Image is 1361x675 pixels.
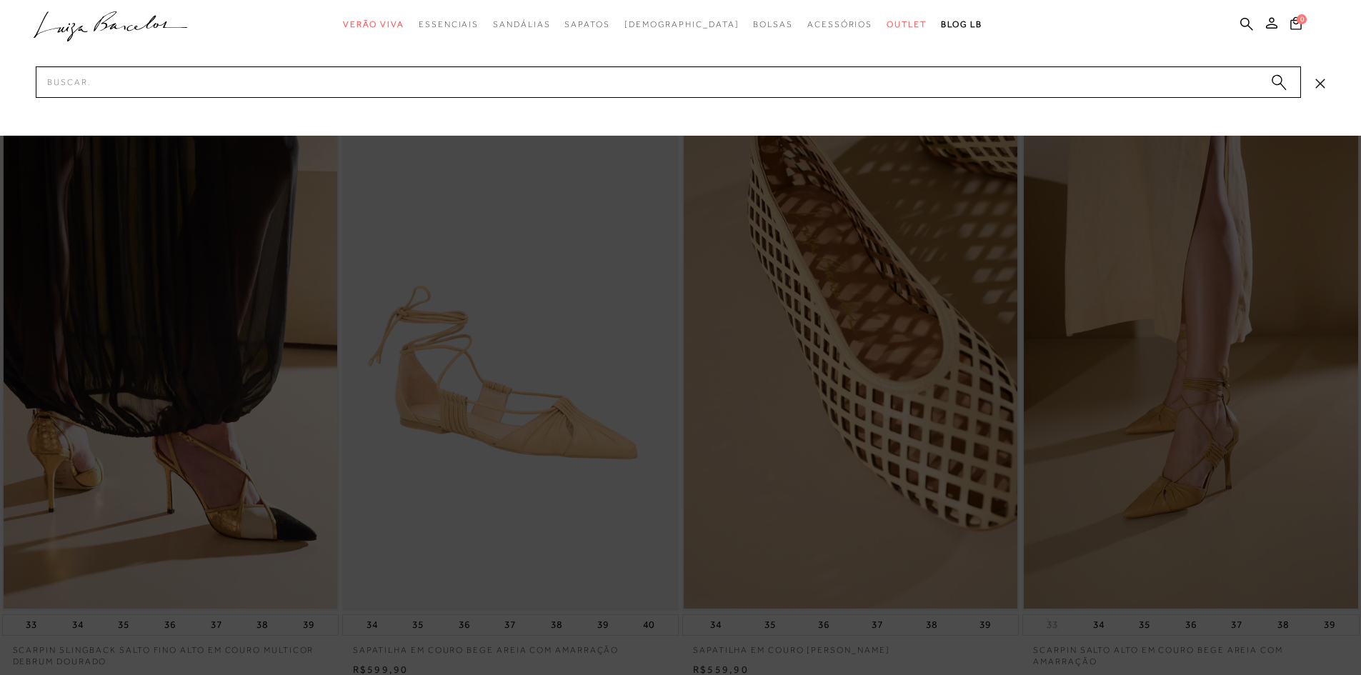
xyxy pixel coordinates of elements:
[36,66,1301,98] input: Buscar.
[624,11,739,38] a: noSubCategoriesText
[343,11,404,38] a: categoryNavScreenReaderText
[941,11,982,38] a: BLOG LB
[887,11,927,38] a: categoryNavScreenReaderText
[624,19,739,29] span: [DEMOGRAPHIC_DATA]
[1297,14,1307,24] span: 0
[941,19,982,29] span: BLOG LB
[564,19,609,29] span: Sapatos
[1286,16,1306,35] button: 0
[419,19,479,29] span: Essenciais
[493,19,550,29] span: Sandálias
[753,19,793,29] span: Bolsas
[887,19,927,29] span: Outlet
[564,11,609,38] a: categoryNavScreenReaderText
[343,19,404,29] span: Verão Viva
[807,11,872,38] a: categoryNavScreenReaderText
[493,11,550,38] a: categoryNavScreenReaderText
[807,19,872,29] span: Acessórios
[419,11,479,38] a: categoryNavScreenReaderText
[753,11,793,38] a: categoryNavScreenReaderText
